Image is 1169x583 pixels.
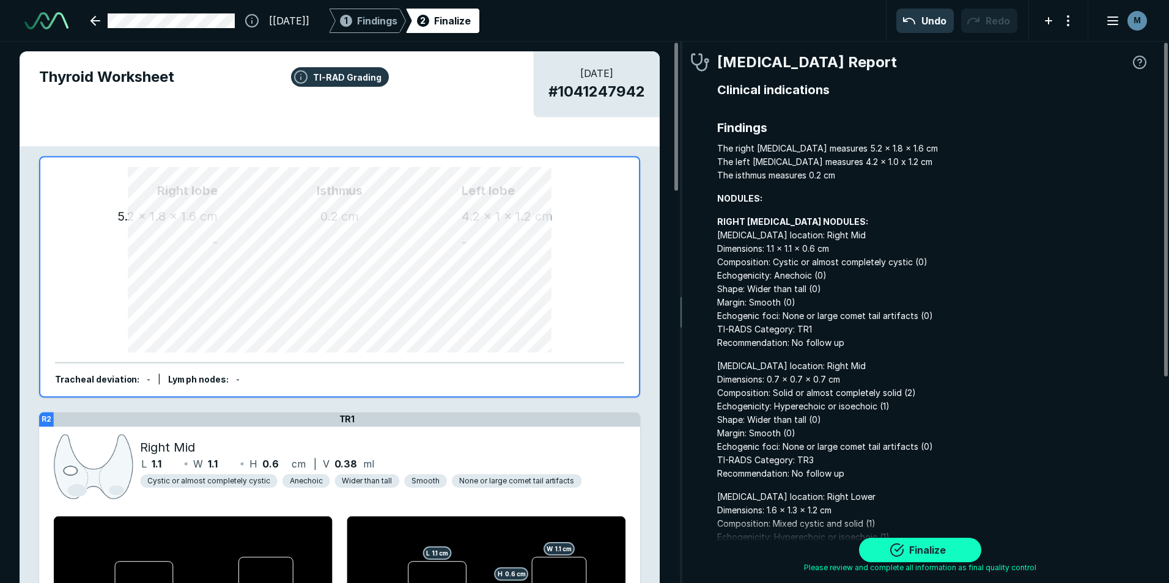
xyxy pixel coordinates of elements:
[320,209,338,224] span: 0.2
[804,562,1036,573] span: Please review and complete all information as final quality control
[208,457,218,471] span: 1.1
[717,216,868,227] strong: RIGHT [MEDICAL_DATA] NODULES:
[147,373,150,386] div: -
[423,547,452,560] span: L 1.1 cm
[218,182,462,200] span: Isthmus
[24,12,68,29] img: See-Mode Logo
[495,567,529,581] span: H 0.6 cm
[152,457,161,471] span: 1.1
[420,14,426,27] span: 2
[717,119,1149,137] span: Findings
[70,233,218,251] div: -
[462,209,531,224] span: 4.2 x 1 x 1.2
[462,182,610,200] span: Left lobe
[357,13,397,28] span: Findings
[544,542,575,555] span: W 1.1 cm
[459,475,574,486] span: None or large comet tail artifacts
[462,233,610,251] div: -
[344,14,348,27] span: 1
[406,9,479,33] div: 2Finalize
[290,475,323,486] span: Anechoic
[535,209,553,224] span: cm
[717,51,897,73] span: [MEDICAL_DATA] Report
[140,438,195,457] span: Right Mid
[339,414,355,425] span: TR1
[548,81,646,103] span: # 1041247942
[20,7,73,34] a: See-Mode Logo
[434,13,471,28] div: Finalize
[262,457,279,471] span: 0.6
[896,9,954,33] button: Undo
[1098,9,1149,33] button: avatar-name
[291,67,389,87] button: TI-RAD Grading
[859,538,981,562] button: Finalize
[717,142,1149,182] span: The right [MEDICAL_DATA] measures 5.2 x 1.8 x 1.6 cm The left [MEDICAL_DATA] measures 4.2 x 1.0 x...
[717,359,1149,480] span: [MEDICAL_DATA] location: Right Mid Dimensions: 0.7 x 0.7 x 0.7 cm Composition: Solid or almost co...
[717,215,1149,350] span: [MEDICAL_DATA] location: Right Mid Dimensions: 1.1 x 1.1 x 0.6 cm Composition: Cystic or almost c...
[411,475,440,486] span: Smooth
[717,81,1149,99] span: Clinical indications
[141,457,147,471] span: L
[323,457,330,471] span: V
[548,66,646,81] span: [DATE]
[1127,11,1147,31] div: avatar-name
[168,374,229,384] span: Lymph nodes :
[147,475,270,486] span: Cystic or almost completely cystic
[39,66,640,88] span: Thyroid Worksheet
[55,374,140,384] span: Tracheal deviation :
[363,457,374,471] span: ml
[70,182,218,200] span: Right lobe
[193,457,203,471] span: W
[54,431,133,502] img: 9CpXuUAAAABklEQVQDAK2uubbNgNmUAAAAAElFTkSuQmCC
[1134,14,1141,27] span: M
[341,209,359,224] span: cm
[236,374,240,384] span: -
[117,209,197,224] span: 5.2 x 1.8 x 1.6
[329,9,406,33] div: 1Findings
[42,414,51,424] strong: R2
[314,458,317,470] span: |
[292,457,306,471] span: cm
[334,457,358,471] span: 0.38
[961,9,1017,33] button: Redo
[269,13,309,28] span: [[DATE]]
[200,209,218,224] span: cm
[717,193,762,204] strong: NODULES:
[158,373,161,386] div: |
[249,457,257,471] span: H
[342,475,392,486] span: Wider than tall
